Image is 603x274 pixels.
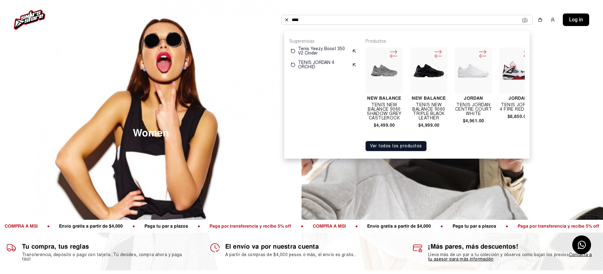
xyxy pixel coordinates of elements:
[499,103,536,112] h4: Tenis Jordan 4 Fire Red 2012
[550,17,555,22] img: user
[410,103,447,120] h4: TENIS NEW BALANCE 9060 TRIPLE BLACK LEATHER
[366,96,403,100] h4: New Balance
[499,96,536,100] h4: Jordan
[348,223,360,229] span: ●
[190,223,202,229] span: ●
[569,16,583,24] span: Log in
[455,103,492,116] h4: Tenis Jordan Centre Court White
[225,243,394,250] h1: El envío va por nuestra cuenta
[428,252,592,262] a: Contacta a tu asesor para más información
[433,223,445,229] span: ●
[510,223,601,229] span: Paga por transferencia y recibe 5% off
[293,223,305,229] span: ●
[289,39,358,44] p: Sugerencias
[291,49,296,54] img: restart.svg
[366,123,403,127] h4: $4,499.00
[366,141,426,151] button: Ver todos los productos
[360,223,433,229] span: Envío gratis a partir de $4,000
[298,47,349,55] p: Tenis Yeezy Boost 350 V2 Cinder
[502,55,534,87] img: Tenis Jordan 4 Fire Red 2012
[125,223,137,229] span: ●
[368,63,400,78] img: TENIS NEW BALANCE 9060 SHADOW GREY CASTLEROCK
[202,223,293,229] span: Paga por transferencia y recibe 5% off
[455,96,492,100] h4: Jordan
[22,243,191,250] h1: Tu compra, tus reglas
[428,253,597,261] h2: Lleva más de un par a tu colección y observa como bajan los precios
[366,39,525,44] p: Productos
[352,49,357,54] img: suggest.svg
[133,128,169,138] span: Women
[291,62,296,67] img: restart.svg
[298,61,349,69] p: TENIS JORDAN 4 ORCHID
[410,123,447,127] h4: $4,999.00
[137,223,190,229] span: Paga tu par a plazos
[498,223,510,229] span: ●
[445,223,498,229] span: Paga tu par a plazos
[52,223,125,229] span: Envío gratis a partir de $4,000
[410,96,447,100] h4: New Balance
[455,119,492,123] h4: $4,961.00
[284,17,289,22] img: Buscar
[499,114,536,119] h4: $8,850.00
[428,243,597,250] h1: ¡Más pares, más descuentos!
[14,10,45,30] img: logo
[522,18,527,23] img: Cámara
[225,253,394,257] h2: A partir de compras de $4,000 pesos o más, el envío es gratis...
[22,253,191,261] h2: Transferencia, depósito o pago con tarjeta...Tú decides, compra ahora y paga fácil
[413,55,445,87] img: TENIS NEW BALANCE 9060 TRIPLE BLACK LEATHER
[306,223,348,229] span: COMPRA A MSI
[352,62,357,67] img: suggest.svg
[457,55,489,87] img: Tenis Jordan Centre Court White
[366,103,403,120] h4: TENIS NEW BALANCE 9060 SHADOW GREY CASTLEROCK
[538,17,543,22] img: shopping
